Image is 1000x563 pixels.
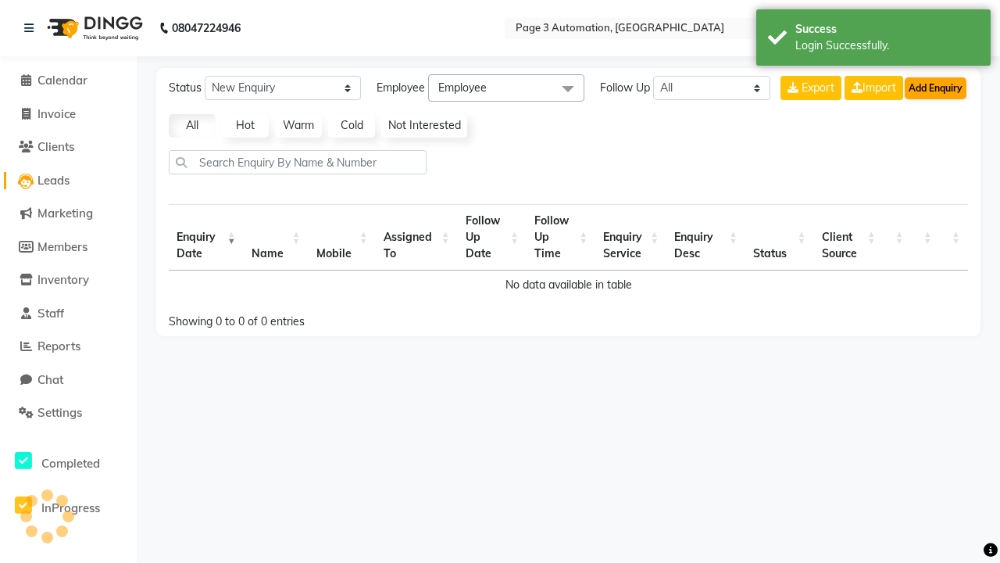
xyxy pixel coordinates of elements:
[40,6,147,50] img: logo
[275,114,322,138] a: Warm
[222,114,269,138] a: Hot
[666,204,745,271] th: Enquiry Desc: activate to sort column ascending
[527,204,595,271] th: Follow Up Time : activate to sort column ascending
[37,139,74,154] span: Clients
[912,204,940,271] th: : activate to sort column ascending
[381,114,467,138] a: Not Interested
[4,271,133,289] a: Inventory
[37,73,87,88] span: Calendar
[845,76,903,100] a: Import
[169,80,202,96] span: Status
[376,204,458,271] th: Assigned To : activate to sort column ascending
[814,204,884,271] th: Client Source: activate to sort column ascending
[4,106,133,124] a: Invoice
[458,204,527,271] th: Follow Up Date: activate to sort column ascending
[37,405,82,420] span: Settings
[940,204,968,271] th: : activate to sort column ascending
[169,114,216,138] a: All
[41,456,100,471] span: Completed
[172,6,241,50] b: 08047224946
[328,114,375,138] a: Cold
[169,204,244,271] th: Enquiry Date: activate to sort column ascending
[37,272,89,287] span: Inventory
[37,206,93,221] span: Marketing
[4,172,133,190] a: Leads
[4,72,133,90] a: Calendar
[802,81,834,95] span: Export
[4,404,133,422] a: Settings
[37,106,76,121] span: Invoice
[4,138,133,156] a: Clients
[309,204,376,271] th: Mobile : activate to sort column ascending
[37,173,70,188] span: Leads
[4,305,133,323] a: Staff
[4,338,133,356] a: Reports
[600,80,650,96] span: Follow Up
[37,372,63,387] span: Chat
[4,371,133,389] a: Chat
[169,271,968,299] td: No data available in table
[37,339,80,353] span: Reports
[244,204,309,271] th: Name: activate to sort column ascending
[37,306,64,321] span: Staff
[4,238,133,256] a: Members
[169,150,427,174] input: Search Enquiry By Name & Number
[41,500,100,515] span: InProgress
[595,204,666,271] th: Enquiry Service : activate to sort column ascending
[780,76,841,100] button: Export
[438,81,487,95] span: Employee
[884,204,912,271] th: : activate to sort column ascending
[4,205,133,223] a: Marketing
[795,38,979,54] div: Login Successfully.
[905,77,966,99] button: Add Enquiry
[745,204,814,271] th: Status: activate to sort column ascending
[169,304,488,330] div: Showing 0 to 0 of 0 entries
[377,80,425,96] span: Employee
[37,239,87,254] span: Members
[795,21,979,38] div: Success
